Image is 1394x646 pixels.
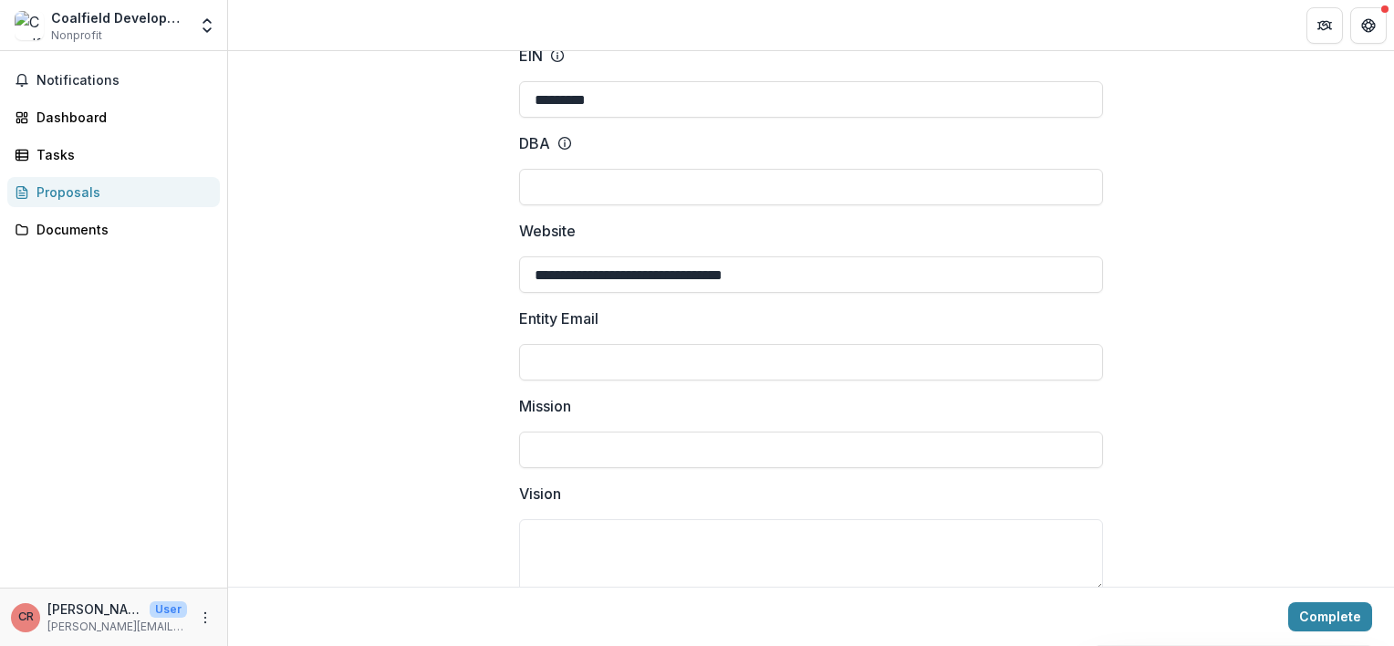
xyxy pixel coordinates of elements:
p: [PERSON_NAME] [47,599,142,619]
p: [PERSON_NAME][EMAIL_ADDRESS][DOMAIN_NAME] [47,619,187,635]
div: Dashboard [36,108,205,127]
p: User [150,601,187,618]
div: Cassidy Riley [18,611,34,623]
div: Documents [36,220,205,239]
p: Website [519,220,576,242]
button: Partners [1306,7,1343,44]
span: Nonprofit [51,27,102,44]
p: Vision [519,483,561,505]
a: Proposals [7,177,220,207]
p: EIN [519,45,543,67]
button: Open entity switcher [194,7,220,44]
button: More [194,607,216,629]
button: Notifications [7,66,220,95]
a: Documents [7,214,220,245]
span: Notifications [36,73,213,89]
div: Coalfield Development Corporation [51,8,187,27]
button: Get Help [1350,7,1387,44]
button: Complete [1288,602,1372,631]
p: Mission [519,395,571,417]
p: DBA [519,132,550,154]
div: Tasks [36,145,205,164]
img: Coalfield Development Corporation [15,11,44,40]
a: Tasks [7,140,220,170]
p: Entity Email [519,307,598,329]
a: Dashboard [7,102,220,132]
div: Proposals [36,182,205,202]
